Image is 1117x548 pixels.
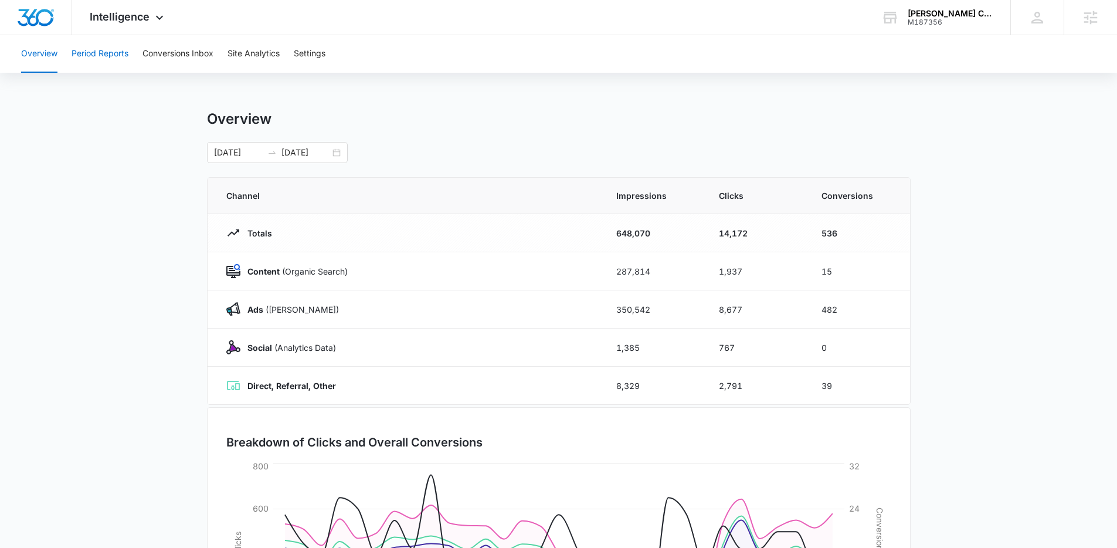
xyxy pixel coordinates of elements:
p: (Organic Search) [240,265,348,278]
td: 536 [807,214,910,252]
td: 0 [807,329,910,367]
span: Conversions [821,190,891,202]
td: 8,329 [602,367,705,405]
button: Overview [21,35,57,73]
p: (Analytics Data) [240,341,336,354]
div: account id [908,18,993,26]
img: Ads [226,302,240,316]
span: Clicks [719,190,793,202]
span: Intelligence [90,11,150,23]
tspan: 600 [253,503,269,513]
strong: Direct, Referral, Other [247,381,336,391]
strong: Content [247,266,280,276]
tspan: 32 [849,461,860,471]
h3: Breakdown of Clicks and Overall Conversions [226,434,483,451]
td: 482 [807,290,910,329]
td: 767 [705,329,807,367]
td: 1,937 [705,252,807,290]
td: 287,814 [602,252,705,290]
button: Site Analytics [228,35,280,73]
button: Period Reports [72,35,128,73]
td: 2,791 [705,367,807,405]
img: Social [226,340,240,354]
span: Channel [226,190,588,202]
span: swap-right [267,148,277,157]
td: 1,385 [602,329,705,367]
input: Start date [214,146,263,159]
div: account name [908,9,993,18]
button: Settings [294,35,325,73]
td: 14,172 [705,214,807,252]
strong: Social [247,343,272,353]
strong: Ads [247,305,263,314]
img: Content [226,264,240,278]
p: Totals [240,227,272,239]
tspan: 800 [253,461,269,471]
span: Impressions [616,190,691,202]
input: End date [281,146,330,159]
td: 8,677 [705,290,807,329]
tspan: 24 [849,503,860,513]
td: 15 [807,252,910,290]
h1: Overview [207,110,271,128]
td: 39 [807,367,910,405]
p: ([PERSON_NAME]) [240,303,339,316]
span: to [267,148,277,157]
button: Conversions Inbox [142,35,213,73]
td: 350,542 [602,290,705,329]
td: 648,070 [602,214,705,252]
